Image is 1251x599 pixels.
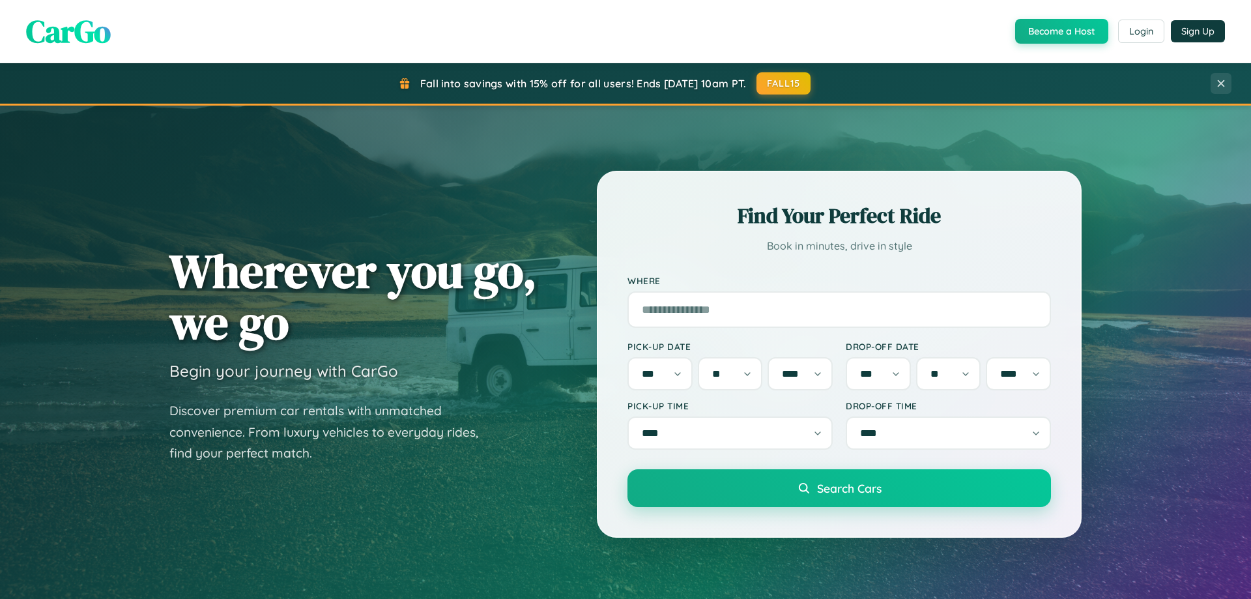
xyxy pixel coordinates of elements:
p: Discover premium car rentals with unmatched convenience. From luxury vehicles to everyday rides, ... [169,400,495,464]
h3: Begin your journey with CarGo [169,361,398,381]
label: Pick-up Time [627,400,833,411]
button: Search Cars [627,469,1051,507]
p: Book in minutes, drive in style [627,237,1051,256]
label: Where [627,275,1051,286]
button: Sign Up [1171,20,1225,42]
span: Search Cars [817,481,882,495]
span: CarGo [26,10,111,53]
button: FALL15 [756,72,811,95]
label: Drop-off Time [846,400,1051,411]
button: Become a Host [1015,19,1108,44]
label: Drop-off Date [846,341,1051,352]
button: Login [1118,20,1164,43]
label: Pick-up Date [627,341,833,352]
h1: Wherever you go, we go [169,245,537,348]
span: Fall into savings with 15% off for all users! Ends [DATE] 10am PT. [420,77,747,90]
h2: Find Your Perfect Ride [627,201,1051,230]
